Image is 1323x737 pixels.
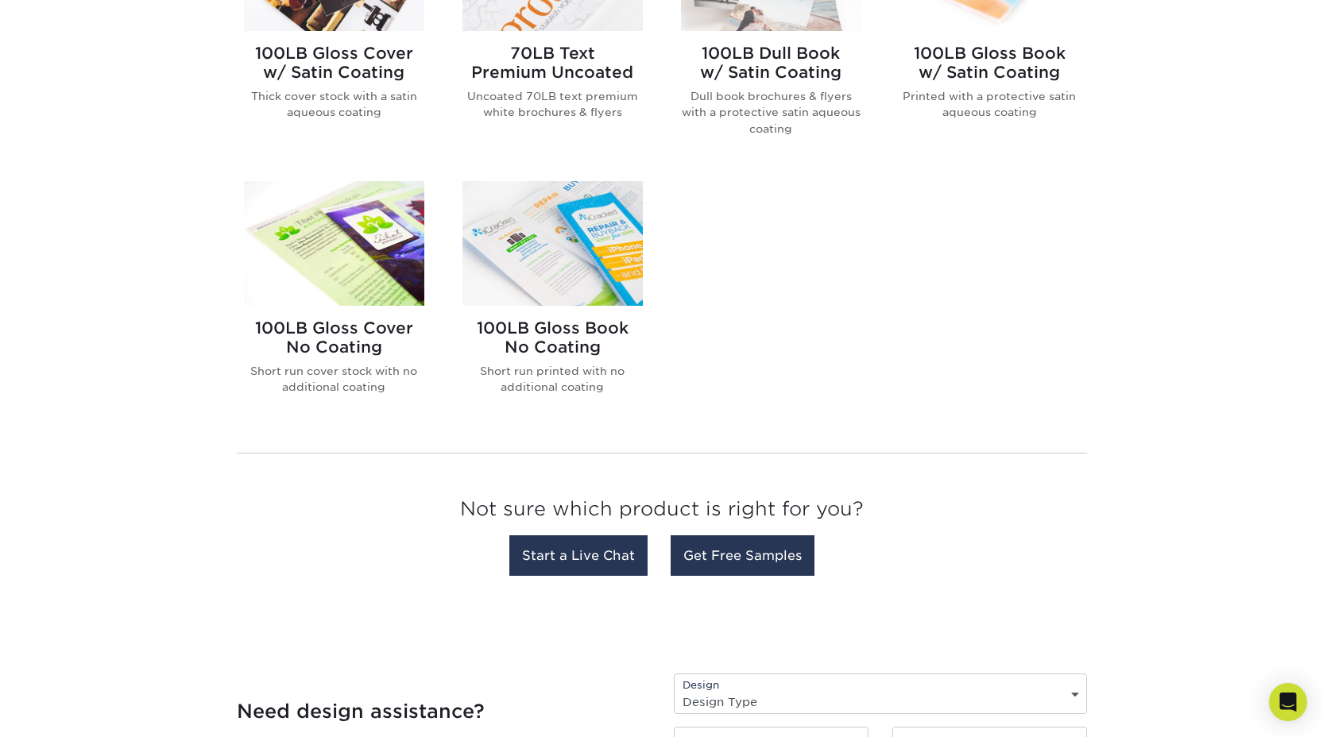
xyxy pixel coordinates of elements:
[509,535,648,576] a: Start a Live Chat
[237,700,650,723] h4: Need design assistance?
[462,181,643,421] a: 100LB Gloss Book<br/>No Coating Brochures & Flyers 100LB Gloss BookNo Coating Short run printed w...
[244,88,424,121] p: Thick cover stock with a satin aqueous coating
[899,88,1080,121] p: Printed with a protective satin aqueous coating
[237,485,1087,540] h3: Not sure which product is right for you?
[462,88,643,121] p: Uncoated 70LB text premium white brochures & flyers
[1269,683,1307,721] div: Open Intercom Messenger
[244,44,424,82] h2: 100LB Gloss Cover w/ Satin Coating
[681,44,861,82] h2: 100LB Dull Book w/ Satin Coating
[462,181,643,306] img: 100LB Gloss Book<br/>No Coating Brochures & Flyers
[244,181,424,306] img: 100LB Gloss Cover<br/>No Coating Brochures & Flyers
[244,318,424,357] h2: 100LB Gloss Cover No Coating
[671,535,814,576] a: Get Free Samples
[462,363,643,396] p: Short run printed with no additional coating
[4,689,135,731] iframe: Google Customer Reviews
[462,44,643,82] h2: 70LB Text Premium Uncoated
[244,363,424,396] p: Short run cover stock with no additional coating
[681,88,861,137] p: Dull book brochures & flyers with a protective satin aqueous coating
[244,181,424,421] a: 100LB Gloss Cover<br/>No Coating Brochures & Flyers 100LB Gloss CoverNo Coating Short run cover s...
[462,318,643,357] h2: 100LB Gloss Book No Coating
[899,44,1080,82] h2: 100LB Gloss Book w/ Satin Coating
